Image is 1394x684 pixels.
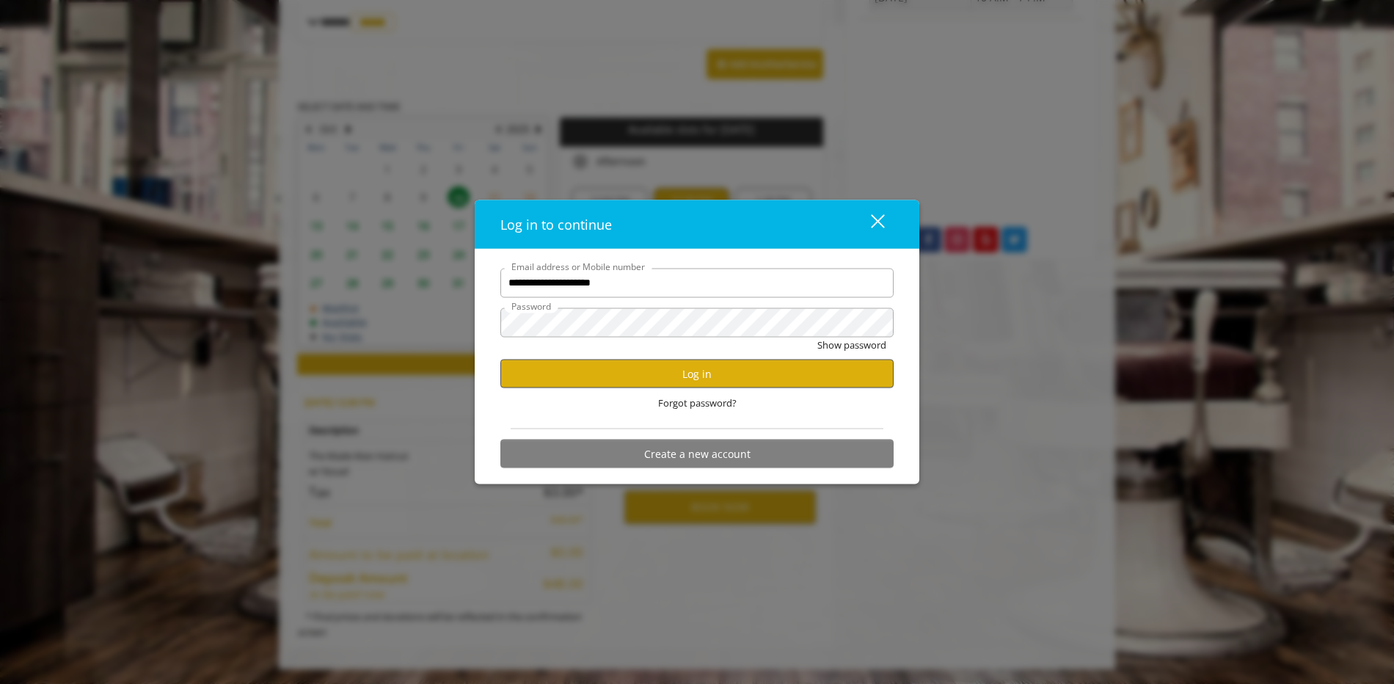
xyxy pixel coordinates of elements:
button: Show password [817,337,886,352]
button: Create a new account [500,440,894,468]
button: Log in [500,360,894,388]
div: close dialog [854,213,883,235]
input: Password [500,308,894,337]
span: Forgot password? [658,396,737,411]
label: Email address or Mobile number [504,259,652,273]
input: Email address or Mobile number [500,268,894,297]
label: Password [504,299,558,313]
span: Log in to continue [500,215,612,233]
button: close dialog [844,209,894,239]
